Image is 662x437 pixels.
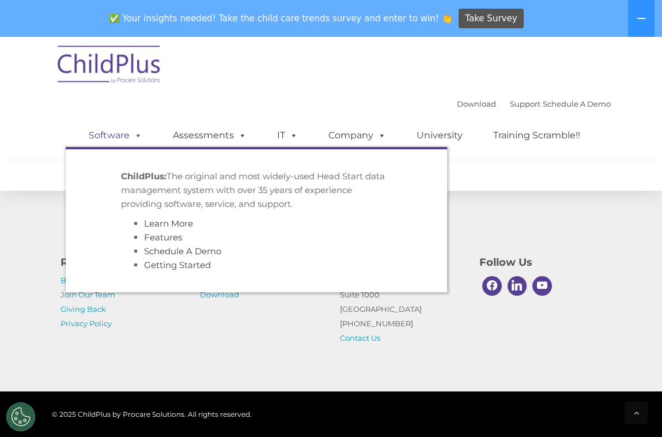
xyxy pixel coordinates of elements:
a: Blog [60,276,78,285]
a: Schedule A Demo [543,99,611,108]
a: Youtube [529,273,555,299]
a: Learn More [144,218,193,229]
a: Support [510,99,540,108]
a: Features [144,232,182,243]
font: | [457,99,611,108]
a: Privacy Policy [60,319,112,328]
p: The original and most widely-used Head Start data management system with over 35 years of experie... [121,169,392,211]
h4: Resources [60,254,183,270]
a: Giving Back [60,304,106,314]
a: Company [317,124,398,147]
a: Take Survey [459,9,524,29]
img: ChildPlus by Procare Solutions [52,37,167,95]
a: Schedule A Demo [144,246,221,257]
span: Take Survey [465,9,517,29]
button: Cookies Settings [6,402,35,431]
a: Join Our Team [60,290,115,299]
a: Download [200,290,239,299]
a: Training Scramble!! [482,124,592,147]
p: [STREET_ADDRESS] Suite 1000 [GEOGRAPHIC_DATA] [PHONE_NUMBER] [340,273,463,345]
a: Download [457,99,496,108]
a: University [405,124,474,147]
a: Contact Us [340,333,380,342]
a: Assessments [161,124,258,147]
a: Software [77,124,154,147]
a: Getting Started [144,259,211,270]
span: © 2025 ChildPlus by Procare Solutions. All rights reserved. [52,410,252,419]
a: Linkedin [505,273,530,299]
h4: Follow Us [479,254,602,270]
strong: ChildPlus: [121,171,167,182]
a: IT [266,124,309,147]
span: ✅ Your insights needed! Take the child care trends survey and enter to win! 👏 [104,7,457,30]
a: Facebook [479,273,505,299]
